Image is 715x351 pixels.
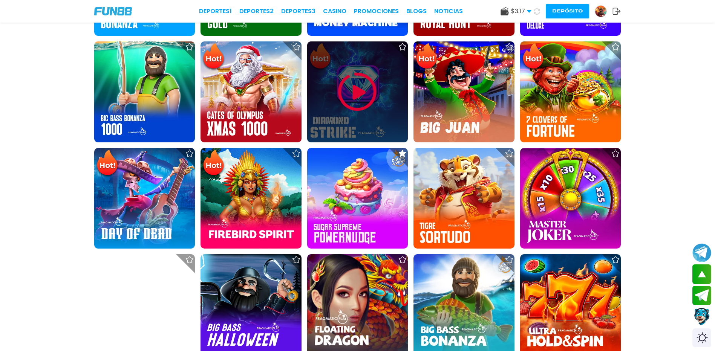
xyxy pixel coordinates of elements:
img: Hot [95,149,119,178]
img: Gates of Olympus Xmas 1000 [201,41,301,142]
a: Deportes1 [199,7,232,16]
button: Join telegram [692,286,711,305]
span: $ 3.17 [511,7,531,16]
a: CASINO [323,7,346,16]
img: Sugar Supreme Powernudge [307,148,408,249]
img: Play Game [335,69,380,114]
button: Contact customer service [692,307,711,327]
img: Big Juan [413,41,514,142]
button: Join telegram channel [692,243,711,262]
img: Hot [414,42,439,72]
a: BLOGS [406,7,427,16]
img: Big Bass Bonanza 1000 [94,41,195,142]
img: Firebird Spirit [201,148,301,249]
img: Avatar [595,6,606,17]
img: Hot [201,149,226,178]
img: Master Joker [520,148,621,249]
img: Hot [201,42,226,72]
a: Deportes2 [239,7,274,16]
a: Promociones [354,7,399,16]
a: Deportes3 [281,7,315,16]
img: Hot [521,42,545,72]
button: Depósito [546,4,589,18]
img: Day of Dead [94,148,195,249]
img: 7 Clovers of Fortune [520,41,621,142]
a: Avatar [595,5,612,17]
button: scroll up [692,264,711,284]
img: Company Logo [94,7,132,15]
a: NOTICIAS [434,7,463,16]
div: Switch theme [692,328,711,347]
img: Tigre Sortudo (Exclusive for Brazil) [413,148,514,249]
